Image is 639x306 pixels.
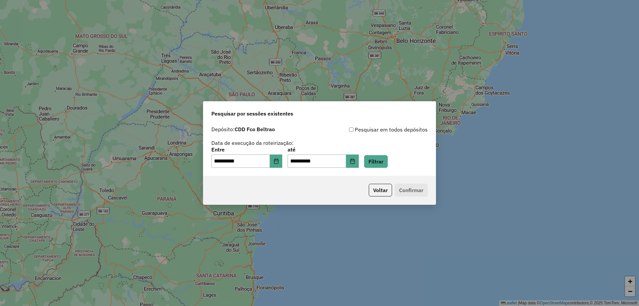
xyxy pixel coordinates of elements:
button: Choose Date [346,154,359,168]
span: Pesquisar por sessões existentes [211,110,293,118]
div: Pesquisar em todos depósitos [319,126,428,134]
label: até [288,146,358,153]
button: Choose Date [270,154,283,168]
label: Data de execução da roteirização: [211,139,294,147]
strong: CDD Fco Beltrao [235,126,275,133]
label: Entre [211,146,282,153]
button: Filtrar [364,155,388,168]
button: Voltar [369,184,392,196]
label: Depósito: [211,125,275,133]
